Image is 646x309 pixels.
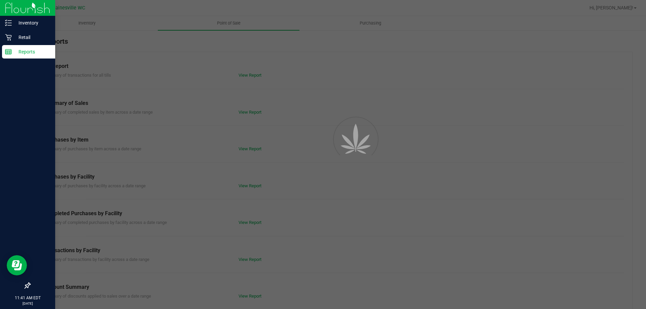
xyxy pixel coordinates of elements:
[7,255,27,275] iframe: Resource center
[12,19,52,27] p: Inventory
[5,34,12,41] inline-svg: Retail
[3,295,52,301] p: 11:41 AM EDT
[5,20,12,26] inline-svg: Inventory
[12,33,52,41] p: Retail
[12,48,52,56] p: Reports
[5,48,12,55] inline-svg: Reports
[3,301,52,306] p: [DATE]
